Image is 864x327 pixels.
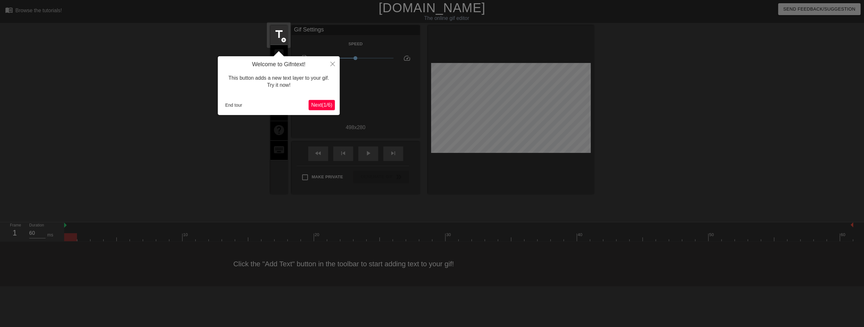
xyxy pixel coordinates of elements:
button: Next [309,100,335,110]
button: End tour [223,100,245,110]
span: Next ( 1 / 6 ) [311,102,332,108]
h4: Welcome to Gifntext! [223,61,335,68]
div: This button adds a new text layer to your gif. Try it now! [223,68,335,95]
button: Close [326,56,340,71]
